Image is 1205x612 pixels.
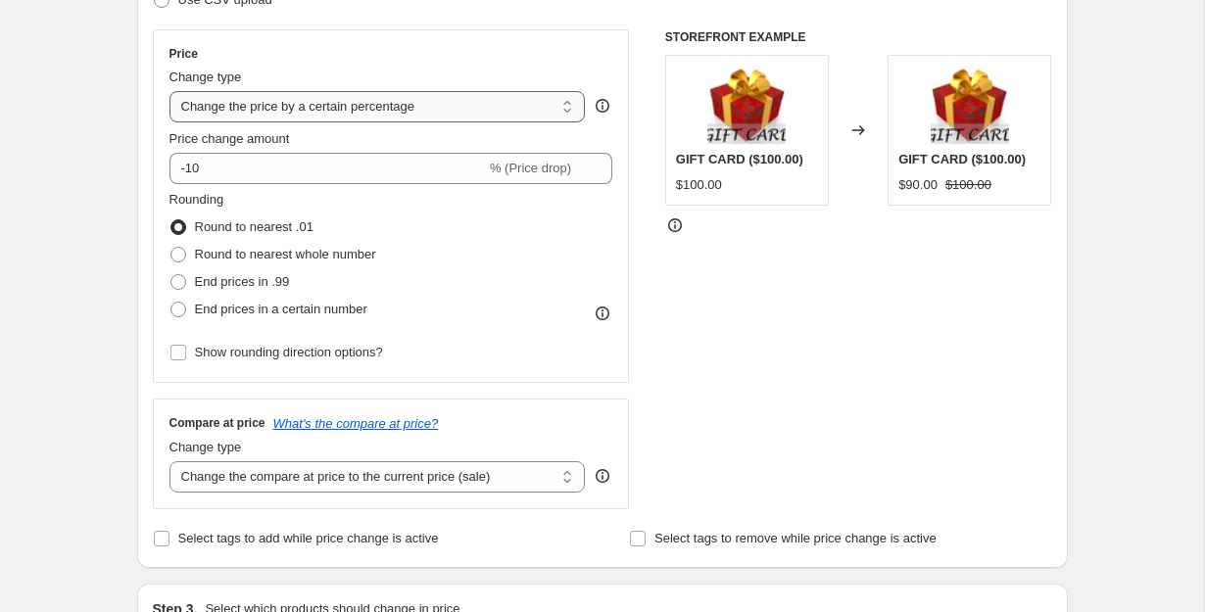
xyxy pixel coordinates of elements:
span: End prices in .99 [195,274,290,289]
img: GIFTCARD_80x.png [931,66,1009,144]
span: GIFT CARD ($100.00) [676,152,803,166]
h3: Price [169,46,198,62]
strike: $100.00 [945,175,991,195]
span: Price change amount [169,131,290,146]
img: GIFTCARD_80x.png [707,66,786,144]
input: -15 [169,153,486,184]
span: Change type [169,440,242,454]
h6: STOREFRONT EXAMPLE [665,29,1052,45]
h3: Compare at price [169,415,265,431]
span: Round to nearest whole number [195,247,376,261]
div: $100.00 [676,175,722,195]
span: GIFT CARD ($100.00) [898,152,1026,166]
span: Show rounding direction options? [195,345,383,359]
span: Select tags to add while price change is active [178,531,439,545]
span: Change type [169,70,242,84]
div: help [593,466,612,486]
span: Round to nearest .01 [195,219,313,234]
span: Select tags to remove while price change is active [654,531,937,545]
span: Rounding [169,192,224,207]
span: End prices in a certain number [195,302,367,316]
div: help [593,96,612,116]
div: $90.00 [898,175,938,195]
button: What's the compare at price? [273,416,439,431]
span: % (Price drop) [490,161,571,175]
